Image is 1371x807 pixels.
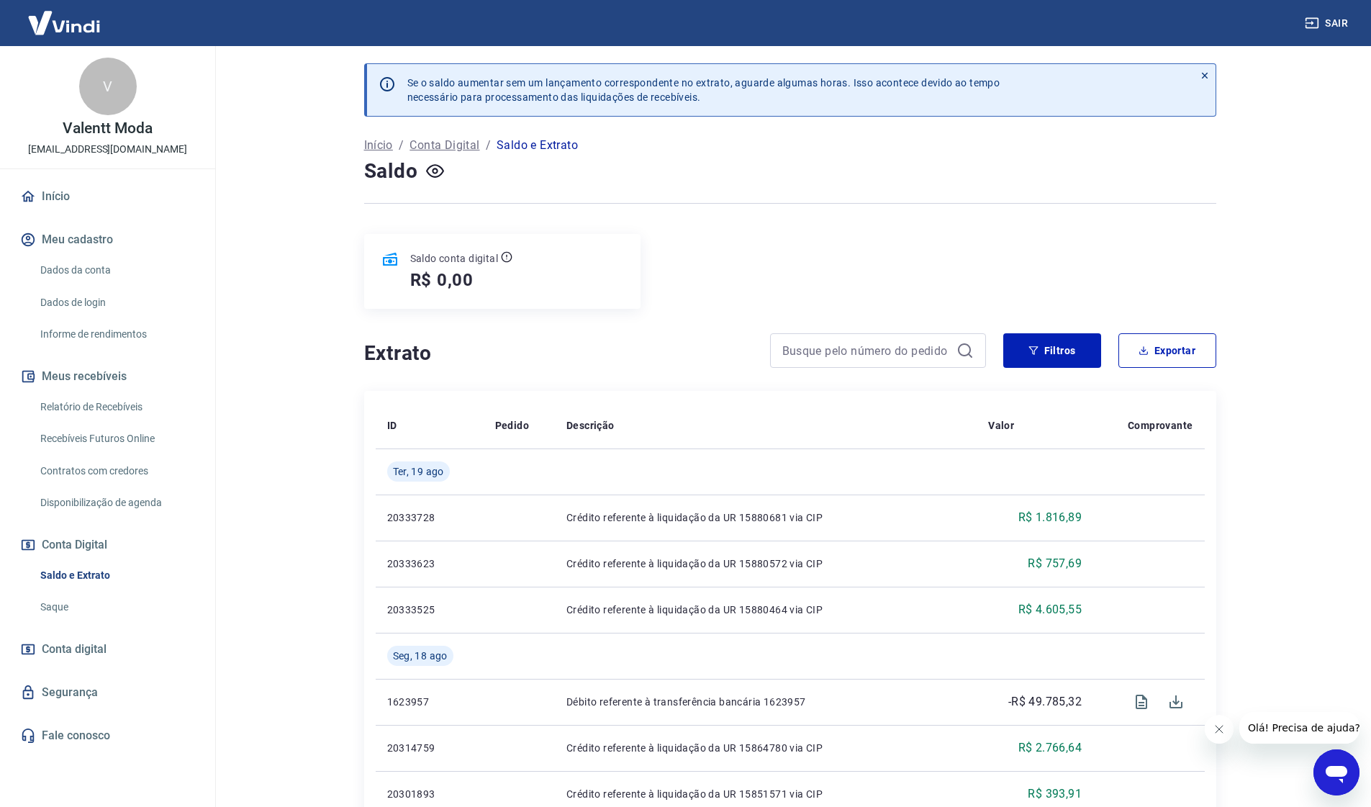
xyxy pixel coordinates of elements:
p: Pedido [495,418,529,433]
a: Informe de rendimentos [35,320,198,349]
p: Crédito referente à liquidação da UR 15851571 via CIP [566,787,965,801]
p: 20333728 [387,510,472,525]
button: Conta Digital [17,529,198,561]
a: Saque [35,592,198,622]
a: Fale conosco [17,720,198,752]
button: Meu cadastro [17,224,198,256]
p: R$ 393,91 [1028,785,1082,803]
a: Segurança [17,677,198,708]
p: R$ 757,69 [1028,555,1082,572]
p: 20333525 [387,603,472,617]
button: Filtros [1003,333,1101,368]
a: Conta Digital [410,137,479,154]
a: Disponibilização de agenda [35,488,198,518]
button: Sair [1302,10,1354,37]
p: / [399,137,404,154]
a: Dados de login [35,288,198,317]
p: Saldo conta digital [410,251,499,266]
a: Início [364,137,393,154]
h4: Saldo [364,157,418,186]
p: Valentt Moda [63,121,152,136]
span: Ter, 19 ago [393,464,444,479]
div: V [79,58,137,115]
span: Conta digital [42,639,107,659]
iframe: Fechar mensagem [1205,715,1234,744]
p: Saldo e Extrato [497,137,578,154]
button: Meus recebíveis [17,361,198,392]
a: Contratos com credores [35,456,198,486]
iframe: Botão para abrir a janela de mensagens [1313,749,1359,795]
p: 1623957 [387,695,472,709]
p: 20333623 [387,556,472,571]
p: Se o saldo aumentar sem um lançamento correspondente no extrato, aguarde algumas horas. Isso acon... [407,76,1000,104]
h4: Extrato [364,339,753,368]
p: [EMAIL_ADDRESS][DOMAIN_NAME] [28,142,187,157]
p: -R$ 49.785,32 [1008,693,1082,711]
iframe: Mensagem da empresa [1239,712,1359,744]
p: / [486,137,491,154]
span: Olá! Precisa de ajuda? [9,10,121,22]
a: Recebíveis Futuros Online [35,424,198,454]
h5: R$ 0,00 [410,269,474,292]
a: Conta digital [17,634,198,665]
span: Download [1159,685,1193,719]
p: ID [387,418,397,433]
p: 20314759 [387,741,472,755]
p: R$ 1.816,89 [1018,509,1082,526]
a: Dados da conta [35,256,198,285]
a: Relatório de Recebíveis [35,392,198,422]
a: Início [17,181,198,212]
span: Visualizar [1124,685,1159,719]
a: Saldo e Extrato [35,561,198,590]
p: Crédito referente à liquidação da UR 15880464 via CIP [566,603,965,617]
p: 20301893 [387,787,472,801]
p: Comprovante [1128,418,1193,433]
p: R$ 2.766,64 [1018,739,1082,757]
button: Exportar [1118,333,1216,368]
p: R$ 4.605,55 [1018,601,1082,618]
input: Busque pelo número do pedido [782,340,951,361]
p: Crédito referente à liquidação da UR 15880681 via CIP [566,510,965,525]
p: Descrição [566,418,615,433]
p: Valor [988,418,1014,433]
p: Crédito referente à liquidação da UR 15880572 via CIP [566,556,965,571]
img: Vindi [17,1,111,45]
span: Seg, 18 ago [393,649,448,663]
p: Débito referente à transferência bancária 1623957 [566,695,965,709]
p: Crédito referente à liquidação da UR 15864780 via CIP [566,741,965,755]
